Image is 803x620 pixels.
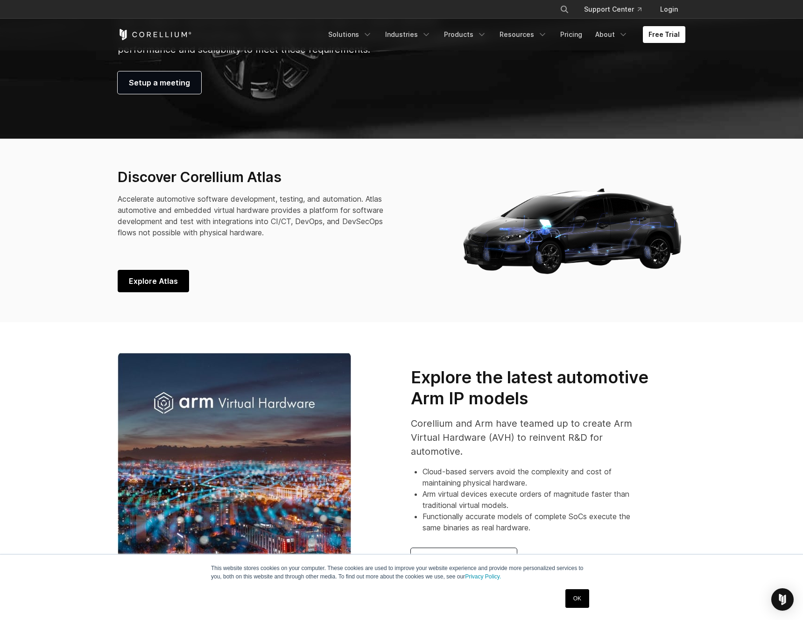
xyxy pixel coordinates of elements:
li: Cloud-based servers avoid the complexity and cost of maintaining physical hardware. [423,466,650,488]
button: Search [556,1,573,18]
p: This website stores cookies on your computer. These cookies are used to improve your website expe... [211,564,592,581]
a: Explore Atlas [118,270,189,292]
a: Free Trial [643,26,685,43]
p: Accelerate automotive software development, testing, and automation. Atlas automotive and embedde... [118,193,395,238]
span: Setup a meeting [129,77,190,88]
a: Try Arm IP models now [411,548,517,571]
img: Arm Virtual Hardware image 1 [118,352,351,585]
a: Products [438,26,492,43]
h3: Discover Corellium Atlas [118,169,395,186]
div: Navigation Menu [323,26,685,43]
a: Solutions [323,26,378,43]
li: Arm virtual devices execute orders of magnitude faster than traditional virtual models. [423,488,650,511]
a: Login [653,1,685,18]
span: Explore Atlas [129,275,178,287]
a: Privacy Policy. [465,573,501,580]
a: Industries [380,26,437,43]
a: OK [565,589,589,608]
div: Navigation Menu [549,1,685,18]
img: Corellium_Hero_Atlas_Header [460,182,685,278]
a: Resources [494,26,553,43]
a: Pricing [555,26,588,43]
h3: Explore the latest automotive Arm IP models [411,367,650,409]
li: Functionally accurate models of complete SoCs execute the same binaries as real hardware. [423,511,650,533]
div: Open Intercom Messenger [771,588,794,611]
a: Support Center [577,1,649,18]
a: Setup a meeting [118,71,201,94]
a: About [590,26,634,43]
a: Corellium Home [118,29,192,40]
span: Corellium and Arm have teamed up to create Arm Virtual Hardware (AVH) to reinvent R&D for automot... [411,418,632,457]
